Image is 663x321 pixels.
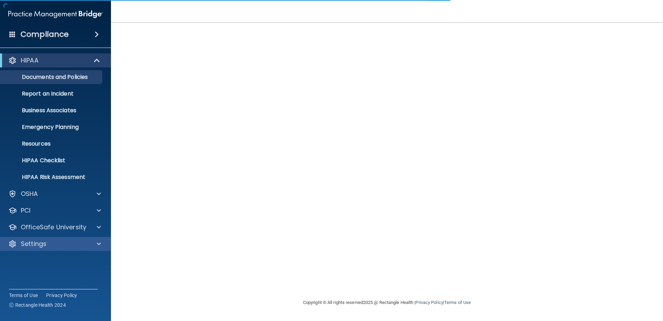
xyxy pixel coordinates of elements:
p: OfficeSafe University [21,223,86,231]
a: Settings [8,240,101,248]
a: Terms of Use [444,300,471,305]
p: PCI [21,206,31,215]
p: Business Associates [5,107,99,114]
div: Copyright © All rights reserved 2025 @ Rectangle Health | | [260,291,514,314]
p: OSHA [21,190,38,198]
p: HIPAA Checklist [5,157,99,164]
p: Documents and Policies [5,74,99,81]
a: PCI [8,206,101,215]
img: PMB logo [8,7,103,21]
p: Resources [5,140,99,147]
a: HIPAA [8,56,101,65]
p: HIPAA Risk Assessment [5,174,99,181]
p: Emergency Planning [5,124,99,131]
p: Report an Incident [5,90,99,97]
a: OSHA [8,190,101,198]
p: Settings [21,240,46,248]
span: Ⓒ Rectangle Health 2024 [9,302,66,308]
a: Terms of Use [9,292,38,299]
p: HIPAA [21,56,38,65]
a: Privacy Policy [415,300,443,305]
a: Privacy Policy [46,292,77,299]
h4: Compliance [20,30,69,39]
a: OfficeSafe University [8,223,101,231]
